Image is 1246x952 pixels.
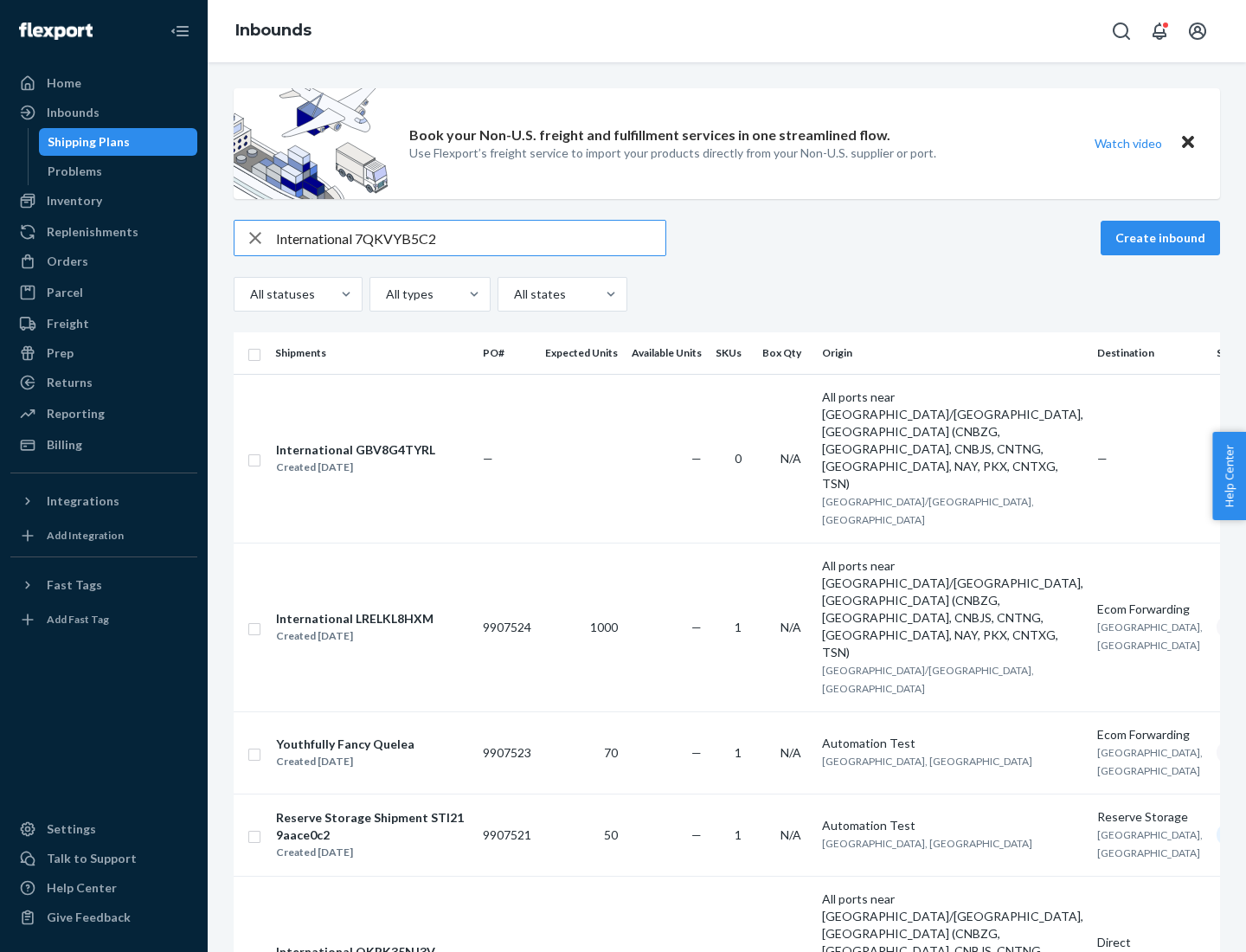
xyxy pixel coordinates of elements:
span: [GEOGRAPHIC_DATA], [GEOGRAPHIC_DATA] [1097,828,1203,859]
div: Inbounds [47,104,100,121]
div: International LRELKL8HXM [276,610,434,627]
a: Replenishments [10,218,197,246]
div: Created [DATE] [276,844,468,861]
div: Direct [1097,934,1203,951]
div: Orders [47,253,88,270]
span: [GEOGRAPHIC_DATA], [GEOGRAPHIC_DATA] [1097,746,1203,777]
div: Ecom Forwarding [1097,726,1203,743]
div: Parcel [47,284,83,301]
div: Created [DATE] [276,753,414,770]
div: Fast Tags [47,576,102,594]
span: 50 [604,827,618,842]
button: Close [1177,131,1199,156]
span: [GEOGRAPHIC_DATA], [GEOGRAPHIC_DATA] [822,755,1032,768]
div: International GBV8G4TYRL [276,441,435,459]
input: All types [384,286,386,303]
a: Inventory [10,187,197,215]
button: Integrations [10,487,197,515]
button: Fast Tags [10,571,197,599]
button: Close Navigation [163,14,197,48]
span: 1 [735,620,742,634]
div: Give Feedback [47,909,131,926]
div: Inventory [47,192,102,209]
div: Created [DATE] [276,459,435,476]
div: Talk to Support [47,850,137,867]
div: Reporting [47,405,105,422]
div: Home [47,74,81,92]
div: Freight [47,315,89,332]
span: 1000 [590,620,618,634]
div: Prep [47,344,74,362]
div: Settings [47,820,96,838]
button: Open account menu [1180,14,1215,48]
div: Integrations [47,492,119,510]
a: Inbounds [10,99,197,126]
span: [GEOGRAPHIC_DATA], [GEOGRAPHIC_DATA] [1097,621,1203,652]
div: Shipping Plans [48,133,130,151]
button: Open Search Box [1104,14,1139,48]
p: Use Flexport’s freight service to import your products directly from your Non-U.S. supplier or port. [409,145,936,162]
a: Settings [10,815,197,843]
span: N/A [780,620,801,634]
a: Inbounds [235,21,311,40]
span: — [1097,451,1108,466]
a: Help Center [10,874,197,902]
td: 9907523 [476,711,538,794]
input: All statuses [248,286,250,303]
span: — [691,620,702,634]
span: — [483,451,493,466]
button: Create inbound [1101,221,1220,255]
th: PO# [476,332,538,374]
input: All states [512,286,514,303]
a: Home [10,69,197,97]
a: Talk to Support [10,845,197,872]
span: — [691,745,702,760]
span: 70 [604,745,618,760]
th: Shipments [268,332,476,374]
a: Orders [10,248,197,275]
button: Give Feedback [10,904,197,931]
a: Add Integration [10,522,197,550]
div: All ports near [GEOGRAPHIC_DATA]/[GEOGRAPHIC_DATA], [GEOGRAPHIC_DATA] (CNBZG, [GEOGRAPHIC_DATA], ... [822,389,1083,492]
th: Origin [815,332,1090,374]
span: 1 [735,827,742,842]
div: Add Integration [47,528,124,543]
span: — [691,827,702,842]
a: Prep [10,339,197,367]
span: [GEOGRAPHIC_DATA]/[GEOGRAPHIC_DATA], [GEOGRAPHIC_DATA] [822,495,1034,526]
th: SKUs [709,332,755,374]
div: Replenishments [47,223,138,241]
div: Billing [47,436,82,453]
div: Problems [48,163,102,180]
div: Reserve Storage Shipment STI219aace0c2 [276,809,468,844]
a: Shipping Plans [39,128,198,156]
div: Help Center [47,879,117,897]
span: [GEOGRAPHIC_DATA]/[GEOGRAPHIC_DATA], [GEOGRAPHIC_DATA] [822,664,1034,695]
a: Returns [10,369,197,396]
span: 1 [735,745,742,760]
div: Created [DATE] [276,627,434,645]
span: — [691,451,702,466]
div: Automation Test [822,735,1083,752]
div: Ecom Forwarding [1097,601,1203,618]
th: Box Qty [755,332,815,374]
div: Automation Test [822,817,1083,834]
input: Search inbounds by name, destination, msku... [276,221,665,255]
th: Destination [1090,332,1210,374]
td: 9907524 [476,543,538,711]
a: Freight [10,310,197,338]
button: Help Center [1212,432,1246,520]
a: Reporting [10,400,197,428]
td: 9907521 [476,794,538,876]
a: Parcel [10,279,197,306]
a: Billing [10,431,197,459]
div: Reserve Storage [1097,808,1203,826]
span: [GEOGRAPHIC_DATA], [GEOGRAPHIC_DATA] [822,837,1032,850]
span: N/A [780,451,801,466]
ol: breadcrumbs [222,6,325,56]
a: Problems [39,158,198,185]
button: Open notifications [1142,14,1177,48]
span: N/A [780,827,801,842]
div: Add Fast Tag [47,612,109,627]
